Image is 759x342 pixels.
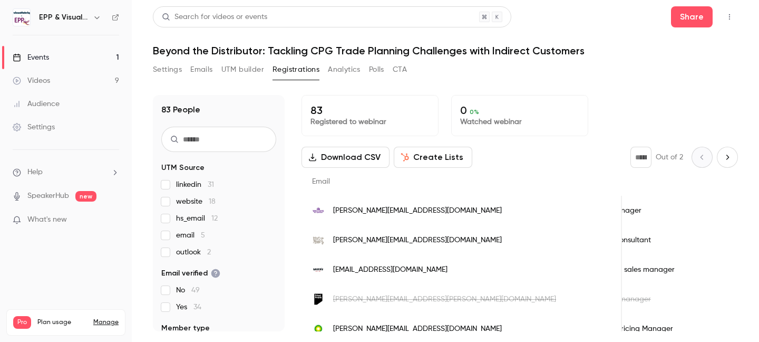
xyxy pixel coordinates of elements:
button: UTM builder [221,61,264,78]
span: [PERSON_NAME][EMAIL_ADDRESS][DOMAIN_NAME] [333,324,502,335]
span: UTM Source [161,163,205,173]
img: friedfrank.com [312,293,325,306]
div: RGM Manager [581,196,744,225]
li: help-dropdown-opener [13,167,119,178]
span: 31 [208,181,214,188]
h1: 83 People [161,103,200,116]
button: Registrations [273,61,319,78]
span: [PERSON_NAME][EMAIL_ADDRESS][PERSON_NAME][DOMAIN_NAME] [333,294,556,305]
span: 12 [211,215,218,222]
span: Email verified [161,268,220,279]
span: 34 [193,303,201,311]
p: Registered to webinar [310,117,430,127]
span: 0 % [470,108,479,116]
span: Member type [161,323,210,334]
span: Email [312,178,330,185]
div: Audience [13,99,60,109]
span: website [176,196,216,207]
p: Watched webinar [460,117,579,127]
span: No [176,285,200,296]
span: 5 [201,232,205,239]
span: Pro [13,316,31,329]
div: Search for videos or events [162,12,267,23]
p: 83 [310,104,430,117]
div: Videos [13,75,50,86]
span: [PERSON_NAME][EMAIL_ADDRESS][DOMAIN_NAME] [333,205,502,216]
div: finance manager [581,284,744,314]
div: Settings [13,122,55,132]
p: 0 [460,104,579,117]
div: Senior consultant [581,225,744,255]
button: Emails [190,61,212,78]
button: Settings [153,61,182,78]
span: 49 [191,287,200,294]
span: new [75,191,96,202]
span: [PERSON_NAME][EMAIL_ADDRESS][DOMAIN_NAME] [333,235,502,246]
span: Yes [176,302,201,312]
button: CTA [393,61,407,78]
span: 18 [209,198,216,205]
span: linkedin [176,179,214,190]
span: Help [27,167,43,178]
span: [EMAIL_ADDRESS][DOMAIN_NAME] [333,264,447,275]
div: Regional sales manager [581,255,744,284]
h6: EPP & Visualfabriq [39,12,89,23]
img: sauerbrands.com [312,263,325,276]
img: EPP & Visualfabriq [13,9,30,26]
img: nestle.com [312,234,325,246]
button: Analytics [328,61,361,78]
button: Download CSV [301,147,390,168]
button: Create Lists [394,147,472,168]
span: Plan usage [37,318,87,327]
a: Manage [93,318,119,327]
div: Events [13,52,49,63]
span: outlook [176,247,211,258]
a: SpeakerHub [27,191,69,202]
button: Next page [717,147,738,168]
button: Polls [369,61,384,78]
button: Share [671,6,713,27]
img: wellnesspet.com [312,204,325,217]
span: hs_email [176,213,218,224]
p: Out of 2 [656,152,683,163]
span: What's new [27,214,67,225]
span: 2 [207,249,211,256]
img: bp.com [312,322,325,335]
h1: Beyond the Distributor: Tackling CPG Trade Planning Challenges with Indirect Customers [153,44,738,57]
iframe: Noticeable Trigger [106,215,119,225]
span: email [176,230,205,241]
